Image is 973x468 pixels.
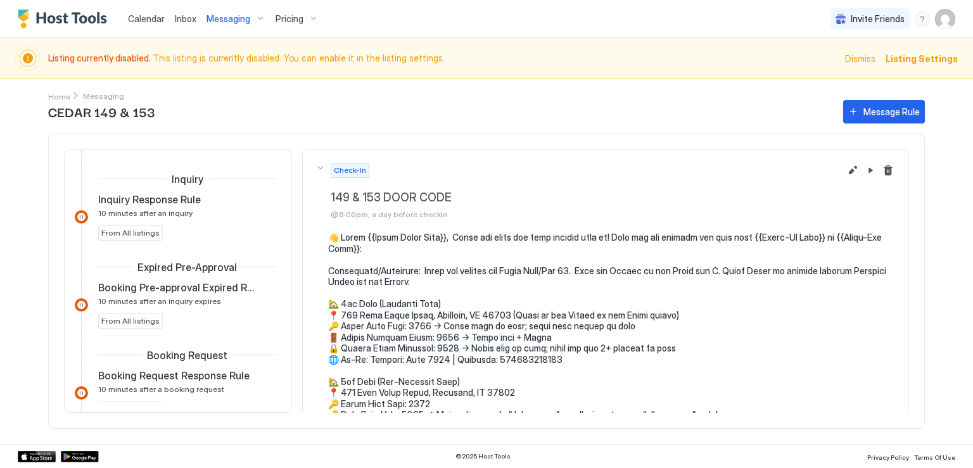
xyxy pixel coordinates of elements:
a: Home [48,89,70,103]
span: Privacy Policy [867,453,909,461]
span: Booking Request Response Rule [98,369,250,382]
button: Pause Message Rule [863,163,878,178]
a: Calendar [128,12,165,25]
span: Check-In [334,165,366,176]
div: Listing Settings [886,52,958,65]
span: This listing is currently disabled. You can enable it in the listing settings. [48,53,837,64]
span: 10 minutes after an inquiry expires [98,296,221,306]
span: 10 minutes after an inquiry [98,208,193,218]
span: Inbox [175,13,196,24]
span: @8:00pm, a day before checkin [331,210,840,219]
div: User profile [935,9,955,29]
span: © 2025 Host Tools [455,452,511,460]
span: Breadcrumb [83,91,124,101]
span: Pricing [276,13,303,25]
iframe: Intercom live chat [13,425,43,455]
a: Privacy Policy [867,450,909,463]
span: Expired Pre-Approval [137,261,237,274]
span: Booking Request [147,349,227,362]
button: Delete message rule [881,163,896,178]
a: App Store [18,451,56,462]
span: Invite Friends [851,13,905,25]
span: Inquiry [172,173,203,186]
span: Terms Of Use [914,453,955,461]
span: Listing currently disabled. [48,53,153,63]
div: menu [915,11,930,27]
button: Message Rule [843,100,925,123]
a: Host Tools Logo [18,9,113,28]
span: Home [48,92,70,101]
button: Check-In149 & 153 DOOR CODE@8:00pm, a day before checkinEdit message rulePause Message RuleDelete... [303,150,908,232]
span: 10 minutes after a booking request [98,384,224,394]
a: Google Play Store [61,451,99,462]
button: Edit message rule [845,163,860,178]
a: Inbox [175,12,196,25]
span: From All listings [101,227,160,239]
span: Inquiry Response Rule [98,193,201,206]
span: From All listings [101,315,160,327]
span: Calendar [128,13,165,24]
div: Dismiss [845,52,875,65]
div: Message Rule [863,105,920,118]
span: Booking Pre-approval Expired Rule [98,281,256,294]
div: Breadcrumb [48,89,70,103]
span: 149 & 153 DOOR CODE [331,191,840,205]
span: Messaging [207,13,250,25]
span: CEDAR 149 & 153 [48,102,830,121]
a: Terms Of Use [914,450,955,463]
